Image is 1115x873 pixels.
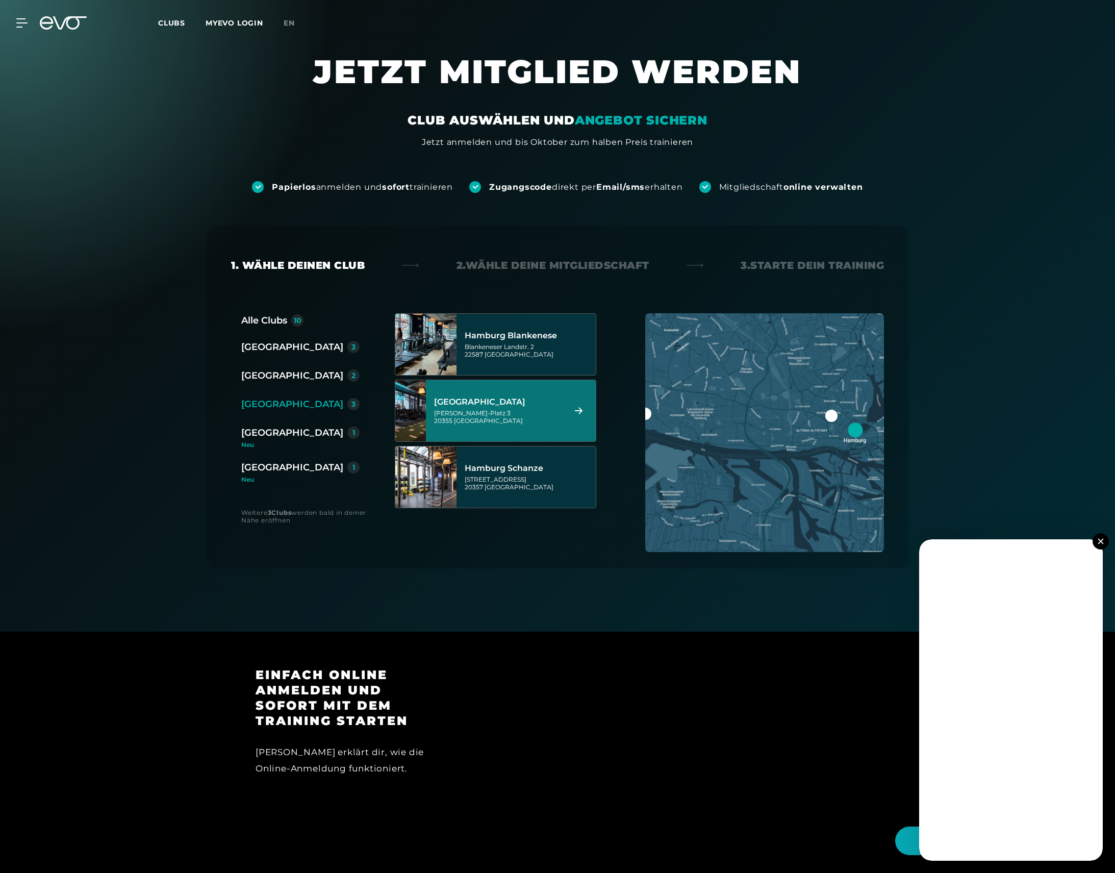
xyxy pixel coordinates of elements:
[575,113,707,128] em: ANGEBOT SICHERN
[256,667,438,729] h3: Einfach online anmelden und sofort mit dem Training starten
[741,258,884,272] div: 3. Starte dein Training
[351,343,356,351] div: 3
[271,509,291,516] strong: Clubs
[351,401,356,408] div: 3
[382,182,410,192] strong: sofort
[395,446,457,508] img: Hamburg Schanze
[434,409,562,425] div: [PERSON_NAME]-Platz 3 20355 [GEOGRAPHIC_DATA]
[241,509,374,524] div: Weitere werden bald in deiner Nähe eröffnen
[284,18,295,28] span: en
[352,464,355,471] div: 1
[489,182,552,192] strong: Zugangscode
[284,17,307,29] a: en
[241,313,287,328] div: Alle Clubs
[434,397,562,407] div: [GEOGRAPHIC_DATA]
[158,18,185,28] span: Clubs
[241,477,360,483] div: Neu
[268,509,272,516] strong: 3
[596,182,645,192] strong: Email/sms
[465,343,593,358] div: Blankeneser Landstr. 2 22587 [GEOGRAPHIC_DATA]
[783,182,863,192] strong: online verwalten
[408,112,707,129] div: CLUB AUSWÄHLEN UND
[895,827,1095,855] button: Hallo Athlet! Was möchtest du tun?
[422,136,693,148] div: Jetzt anmelden und bis Oktober zum halben Preis trainieren
[645,313,884,552] img: map
[241,460,343,475] div: [GEOGRAPHIC_DATA]
[158,18,206,28] a: Clubs
[380,380,441,441] img: Hamburg Stadthausbrücke
[251,51,864,112] h1: JETZT MITGLIED WERDEN
[465,476,593,491] div: [STREET_ADDRESS] 20357 [GEOGRAPHIC_DATA]
[465,331,593,341] div: Hamburg Blankenese
[294,317,301,324] div: 10
[395,314,457,375] img: Hamburg Blankenese
[231,258,365,272] div: 1. Wähle deinen Club
[272,182,316,192] strong: Papierlos
[489,182,682,193] div: direkt per erhalten
[1098,538,1103,544] img: close.svg
[719,182,863,193] div: Mitgliedschaft
[256,744,438,777] div: [PERSON_NAME] erklärt dir, wie die Online-Anmeldung funktioniert.
[206,18,263,28] a: MYEVO LOGIN
[351,372,356,379] div: 2
[241,442,368,448] div: Neu
[241,397,343,411] div: [GEOGRAPHIC_DATA]
[241,368,343,383] div: [GEOGRAPHIC_DATA]
[352,429,355,436] div: 1
[241,340,343,354] div: [GEOGRAPHIC_DATA]
[465,463,593,473] div: Hamburg Schanze
[457,258,649,272] div: 2. Wähle deine Mitgliedschaft
[241,426,343,440] div: [GEOGRAPHIC_DATA]
[272,182,453,193] div: anmelden und trainieren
